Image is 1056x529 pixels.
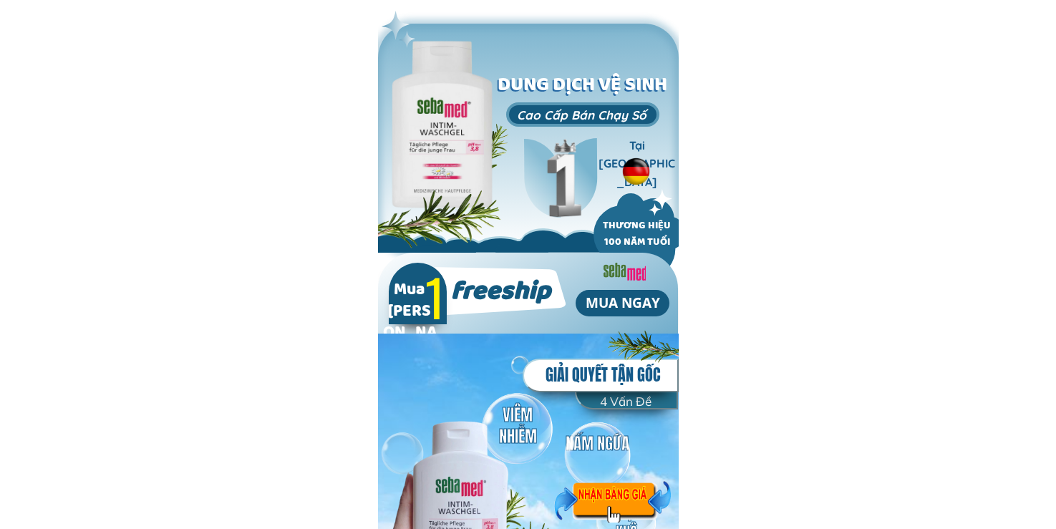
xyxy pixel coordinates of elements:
[576,290,669,316] p: MUA NGAY
[417,263,452,329] h2: 1
[506,105,658,125] h3: Cao Cấp Bán Chạy Số
[495,72,670,102] h1: DUNG DỊCH VỆ SINH
[533,362,673,388] h5: GIẢI QUYẾT TẬN GỐC
[599,137,676,192] h3: Tại [GEOGRAPHIC_DATA]
[383,281,437,367] h2: Mua [PERSON_NAME]
[584,392,667,411] h5: 4 Vấn Đề
[596,219,678,252] h2: THƯƠNG HIỆU 100 NĂM TUỔI
[422,273,578,315] h2: freeship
